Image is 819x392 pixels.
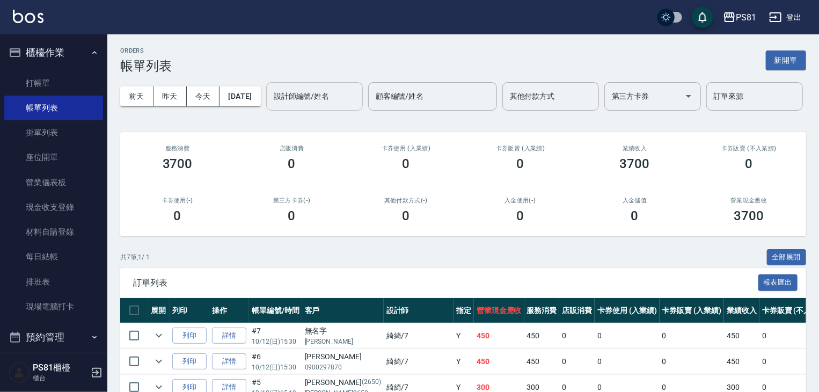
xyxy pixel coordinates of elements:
h3: 0 [517,208,524,223]
button: 列印 [172,328,207,344]
button: 報表匯出 [758,274,798,291]
a: 報表匯出 [758,277,798,287]
a: 現場電腦打卡 [4,294,103,319]
button: expand row [151,328,167,344]
button: 列印 [172,353,207,370]
button: 新開單 [766,50,806,70]
th: 營業現金應收 [474,298,524,323]
h2: 入金儲值 [590,197,679,204]
th: 店販消費 [559,298,595,323]
h2: 店販消費 [247,145,336,152]
td: 0 [559,349,595,374]
button: [DATE] [220,86,260,106]
td: 綺綺 /7 [384,323,454,349]
td: 0 [660,349,725,374]
h3: 0 [517,156,524,171]
th: 帳單編號/時間 [249,298,302,323]
button: 昨天 [153,86,187,106]
td: 450 [474,323,524,349]
p: 櫃台 [33,373,87,383]
h2: 營業現金應收 [705,197,793,204]
button: save [692,6,713,28]
a: 詳情 [212,328,246,344]
h2: 入金使用(-) [476,197,565,204]
th: 客戶 [302,298,384,323]
img: Logo [13,10,43,23]
a: 新開單 [766,55,806,65]
button: 前天 [120,86,153,106]
button: 櫃檯作業 [4,39,103,67]
h2: 卡券使用(-) [133,197,222,204]
div: PS81 [736,11,756,24]
h3: 0 [288,156,296,171]
h3: 3700 [620,156,650,171]
button: PS81 [719,6,760,28]
h3: 服務消費 [133,145,222,152]
p: 共 7 筆, 1 / 1 [120,252,150,262]
a: 帳單列表 [4,96,103,120]
td: #6 [249,349,302,374]
h5: PS81櫃檯 [33,362,87,373]
p: 10/12 (日) 15:30 [252,362,299,372]
h3: 0 [403,156,410,171]
a: 營業儀表板 [4,170,103,195]
div: [PERSON_NAME] [305,351,381,362]
td: 450 [474,349,524,374]
p: (2650) [362,377,381,388]
th: 服務消費 [524,298,560,323]
th: 列印 [170,298,209,323]
div: [PERSON_NAME] [305,377,381,388]
td: 0 [595,323,660,349]
a: 掛單列表 [4,120,103,145]
img: Person [9,362,30,383]
a: 材料自購登錄 [4,220,103,244]
th: 業績收入 [724,298,759,323]
h3: 3700 [734,208,764,223]
span: 訂單列表 [133,278,758,288]
h2: 第三方卡券(-) [247,197,336,204]
th: 卡券使用 (入業績) [595,298,660,323]
p: 10/12 (日) 15:30 [252,337,299,346]
a: 每日結帳 [4,244,103,269]
th: 操作 [209,298,249,323]
button: 今天 [187,86,220,106]
a: 打帳單 [4,71,103,96]
h3: 0 [174,208,181,223]
button: 登出 [765,8,806,27]
h2: 卡券販賣 (入業績) [476,145,565,152]
th: 卡券販賣 (入業績) [660,298,725,323]
h2: 業績收入 [590,145,679,152]
div: 無名字 [305,325,381,337]
td: 0 [559,323,595,349]
h3: 帳單列表 [120,59,172,74]
a: 排班表 [4,270,103,294]
td: 0 [660,323,725,349]
h2: 其他付款方式(-) [362,197,450,204]
th: 展開 [148,298,170,323]
a: 詳情 [212,353,246,370]
p: [PERSON_NAME] [305,337,381,346]
h2: ORDERS [120,47,172,54]
td: Y [454,349,474,374]
h3: 0 [288,208,296,223]
td: 450 [524,323,560,349]
td: 450 [724,349,759,374]
td: 0 [595,349,660,374]
th: 指定 [454,298,474,323]
button: 全部展開 [767,249,807,266]
button: expand row [151,353,167,369]
h3: 0 [631,208,639,223]
p: 0900297870 [305,362,381,372]
td: 450 [524,349,560,374]
button: 預約管理 [4,323,103,351]
a: 座位開單 [4,145,103,170]
h3: 0 [745,156,753,171]
h3: 3700 [163,156,193,171]
button: Open [680,88,697,105]
button: 報表及分析 [4,351,103,379]
h2: 卡券使用 (入業績) [362,145,450,152]
a: 現金收支登錄 [4,195,103,220]
h3: 0 [403,208,410,223]
td: 450 [724,323,759,349]
h2: 卡券販賣 (不入業績) [705,145,793,152]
